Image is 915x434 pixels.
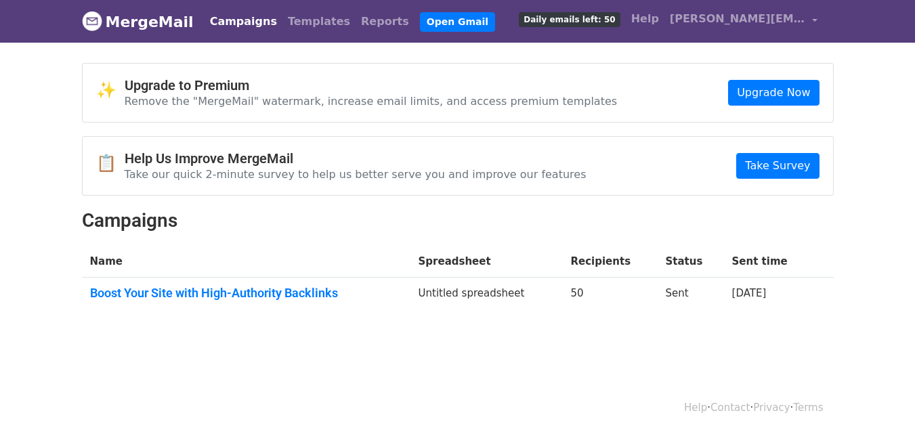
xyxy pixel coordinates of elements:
a: Contact [710,402,750,414]
a: Templates [282,8,356,35]
td: 50 [562,278,657,314]
img: MergeMail logo [82,11,102,31]
a: Boost Your Site with High-Authority Backlinks [90,286,402,301]
a: Daily emails left: 50 [513,5,625,32]
span: [PERSON_NAME][EMAIL_ADDRESS][DOMAIN_NAME] [670,11,805,27]
h2: Campaigns [82,209,834,232]
span: ✨ [96,81,125,100]
td: Untitled spreadsheet [410,278,563,314]
a: Upgrade Now [728,80,819,106]
td: Sent [657,278,723,314]
th: Name [82,246,410,278]
a: [DATE] [732,287,767,299]
a: Open Gmail [420,12,495,32]
a: Help [684,402,707,414]
p: Remove the "MergeMail" watermark, increase email limits, and access premium templates [125,94,618,108]
th: Status [657,246,723,278]
h4: Upgrade to Premium [125,77,618,93]
a: MergeMail [82,7,194,36]
th: Recipients [562,246,657,278]
a: [PERSON_NAME][EMAIL_ADDRESS][DOMAIN_NAME] [664,5,823,37]
a: Reports [356,8,414,35]
span: Daily emails left: 50 [519,12,620,27]
p: Take our quick 2-minute survey to help us better serve you and improve our features [125,167,587,181]
a: Terms [793,402,823,414]
a: Take Survey [736,153,819,179]
th: Spreadsheet [410,246,563,278]
a: Privacy [753,402,790,414]
span: 📋 [96,154,125,173]
th: Sent time [724,246,813,278]
h4: Help Us Improve MergeMail [125,150,587,167]
a: Campaigns [205,8,282,35]
a: Help [626,5,664,32]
